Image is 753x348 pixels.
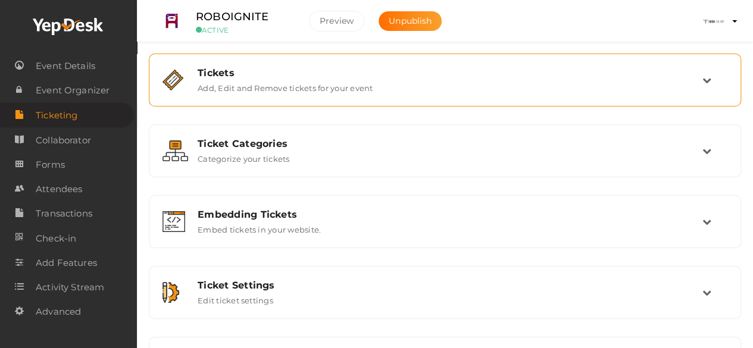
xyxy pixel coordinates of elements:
[36,202,92,225] span: Transactions
[36,177,82,201] span: Attendees
[198,280,702,291] div: Ticket Settings
[163,282,179,303] img: setting.svg
[198,220,321,234] label: Embed tickets in your website.
[155,155,735,166] a: Ticket Categories Categorize your tickets
[309,11,364,32] button: Preview
[36,227,76,250] span: Check-in
[36,251,97,275] span: Add Features
[36,300,81,324] span: Advanced
[198,138,702,149] div: Ticket Categories
[36,104,77,127] span: Ticketing
[155,296,735,308] a: Ticket Settings Edit ticket settings
[155,225,735,237] a: Embedding Tickets Embed tickets in your website.
[198,209,702,220] div: Embedding Tickets
[155,84,735,95] a: Tickets Add, Edit and Remove tickets for your event
[36,153,65,177] span: Forms
[163,70,183,90] img: ticket.svg
[196,8,268,26] label: ROBOIGNITE
[36,128,91,152] span: Collaborator
[36,54,95,78] span: Event Details
[198,149,290,164] label: Categorize your tickets
[160,10,184,33] img: RSPMBPJE_small.png
[198,79,373,93] label: Add, Edit and Remove tickets for your event
[198,291,273,305] label: Edit ticket settings
[196,26,291,35] small: ACTIVE
[702,10,726,33] img: ACg8ocLqu5jM_oAeKNg0It_CuzWY7FqhiTBdQx-M6CjW58AJd_s4904=s100
[36,275,104,299] span: Activity Stream
[198,67,702,79] div: Tickets
[379,11,442,31] button: Unpublish
[36,79,110,102] span: Event Organizer
[389,15,432,26] span: Unpublish
[163,211,185,232] img: embed.svg
[163,140,188,161] img: grouping.svg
